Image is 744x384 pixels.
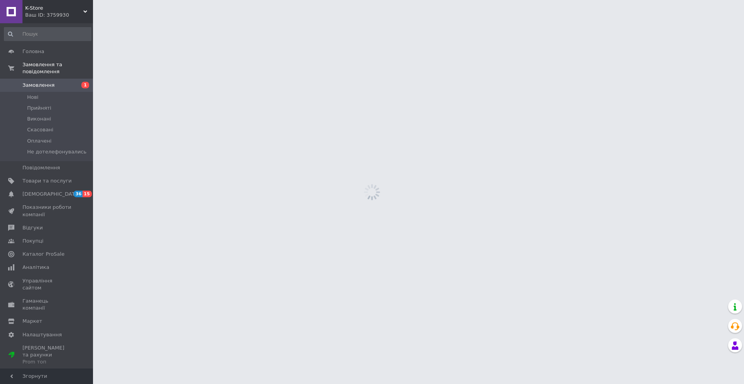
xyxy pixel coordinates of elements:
span: Замовлення [22,82,55,89]
span: 15 [83,191,91,197]
span: Нові [27,94,38,101]
span: K-Store [25,5,83,12]
span: 36 [74,191,83,197]
span: 1 [81,82,89,88]
span: Маркет [22,318,42,325]
span: Скасовані [27,126,53,133]
span: Каталог ProSale [22,251,64,258]
span: [DEMOGRAPHIC_DATA] [22,191,80,198]
span: Управління сайтом [22,277,72,291]
span: Товари та послуги [22,177,72,184]
div: Ваш ID: 3759930 [25,12,93,19]
span: Гаманець компанії [22,298,72,312]
span: Показники роботи компанії [22,204,72,218]
span: Повідомлення [22,164,60,171]
input: Пошук [4,27,91,41]
span: Налаштування [22,331,62,338]
span: Оплачені [27,138,52,145]
span: Покупці [22,238,43,245]
span: [PERSON_NAME] та рахунки [22,344,72,366]
span: Не дотелефонувались [27,148,86,155]
span: Прийняті [27,105,51,112]
div: Prom топ [22,358,72,365]
span: Відгуки [22,224,43,231]
span: Замовлення та повідомлення [22,61,93,75]
span: Головна [22,48,44,55]
span: Виконані [27,115,51,122]
span: Аналітика [22,264,49,271]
